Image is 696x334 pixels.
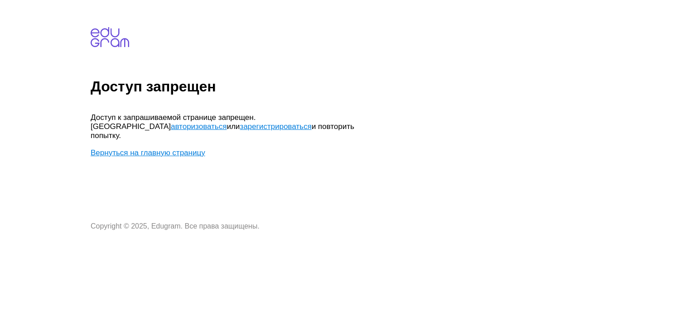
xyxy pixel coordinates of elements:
[91,222,362,230] p: Copyright © 2025, Edugram. Все права защищены.
[171,122,227,131] a: авторизоваться
[240,122,311,131] a: зарегистрироваться
[91,148,205,157] a: Вернуться на главную страницу
[91,78,692,95] h1: Доступ запрещен
[91,27,129,47] img: edugram.com
[91,113,362,140] p: Доступ к запрашиваемой странице запрещен. [GEOGRAPHIC_DATA] или и повторить попытку.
